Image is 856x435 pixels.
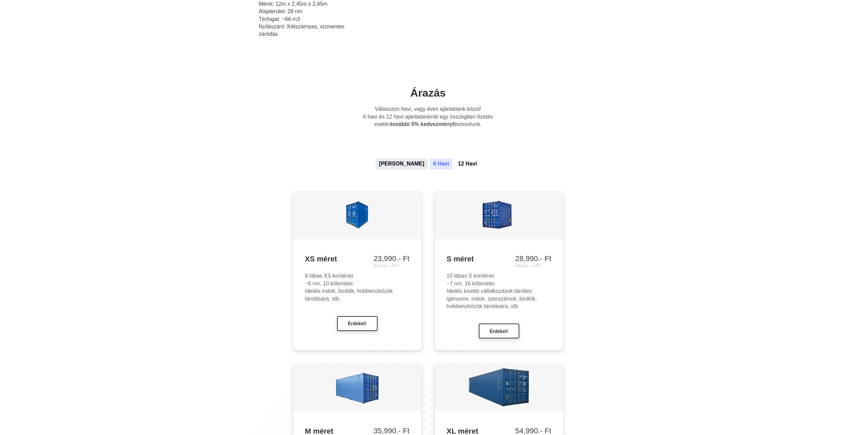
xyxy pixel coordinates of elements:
img: 12.jpg [466,365,531,409]
button: 6 Havi [430,158,452,169]
h2: Árazás [340,86,516,100]
button: Érdekel! [479,324,519,338]
a: Érdekel! [337,320,378,326]
img: 8_1.png [322,193,392,237]
div: 8 lábas XS konténer. ~5 nm, 10 köbméter. Ideális iratok, biciklik, hobbieszközök tárolására, stb. [305,272,410,303]
h3: S méret [447,254,551,264]
img: 8.png [460,193,538,237]
button: [PERSON_NAME] [376,158,427,169]
a: Érdekel! [479,328,519,334]
h3: XS méret [305,254,410,264]
div: 28,990.- Ft [515,254,551,268]
button: Érdekel! [337,316,378,331]
button: 12 Havi [455,158,480,169]
img: 6.jpg [335,365,379,409]
span: Érdekel! [348,321,366,327]
span: Érdekel! [490,329,508,334]
p: Válasszon havi, vagy éves ajánlataink közül! 6 havi és 12 havi ajánlatainknál egy összegben fizet... [358,105,498,128]
div: 23,990.- Ft [374,254,409,268]
div: 10 lábas S konténer. ~7 nm, 16 köbméter. Ideális kisebb vállalkozások tárolási igényeire, iratok,... [447,272,551,310]
b: további 5% kedvezményt [390,121,454,127]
